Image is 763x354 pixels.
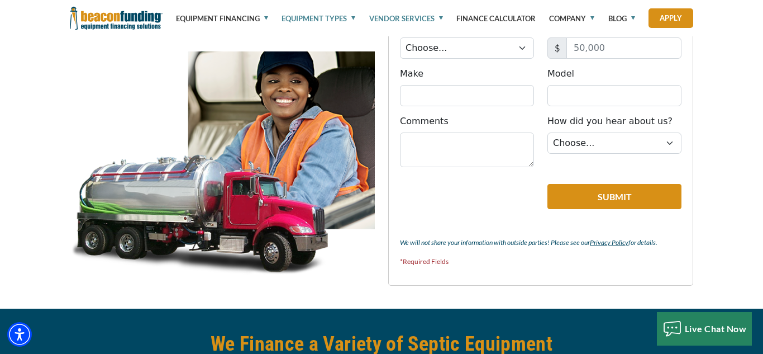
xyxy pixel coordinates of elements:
[590,238,628,247] a: Privacy Policy
[547,37,567,59] span: $
[70,51,375,278] img: Woman septic truck pumper truck driver smiling
[547,67,574,81] label: Model
[657,312,752,346] button: Live Chat Now
[400,255,681,268] p: *Required Fields
[566,37,681,59] input: 50,000
[400,67,423,81] label: Make
[547,115,673,128] label: How did you hear about us?
[400,184,536,219] iframe: reCAPTCHA
[400,115,449,128] label: Comments
[400,236,681,249] p: We will not share your information with outside parties! Please see our for details.
[648,8,693,28] a: Apply
[547,184,681,209] button: Submit
[685,323,747,334] span: Live Chat Now
[7,322,32,347] div: Accessibility Menu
